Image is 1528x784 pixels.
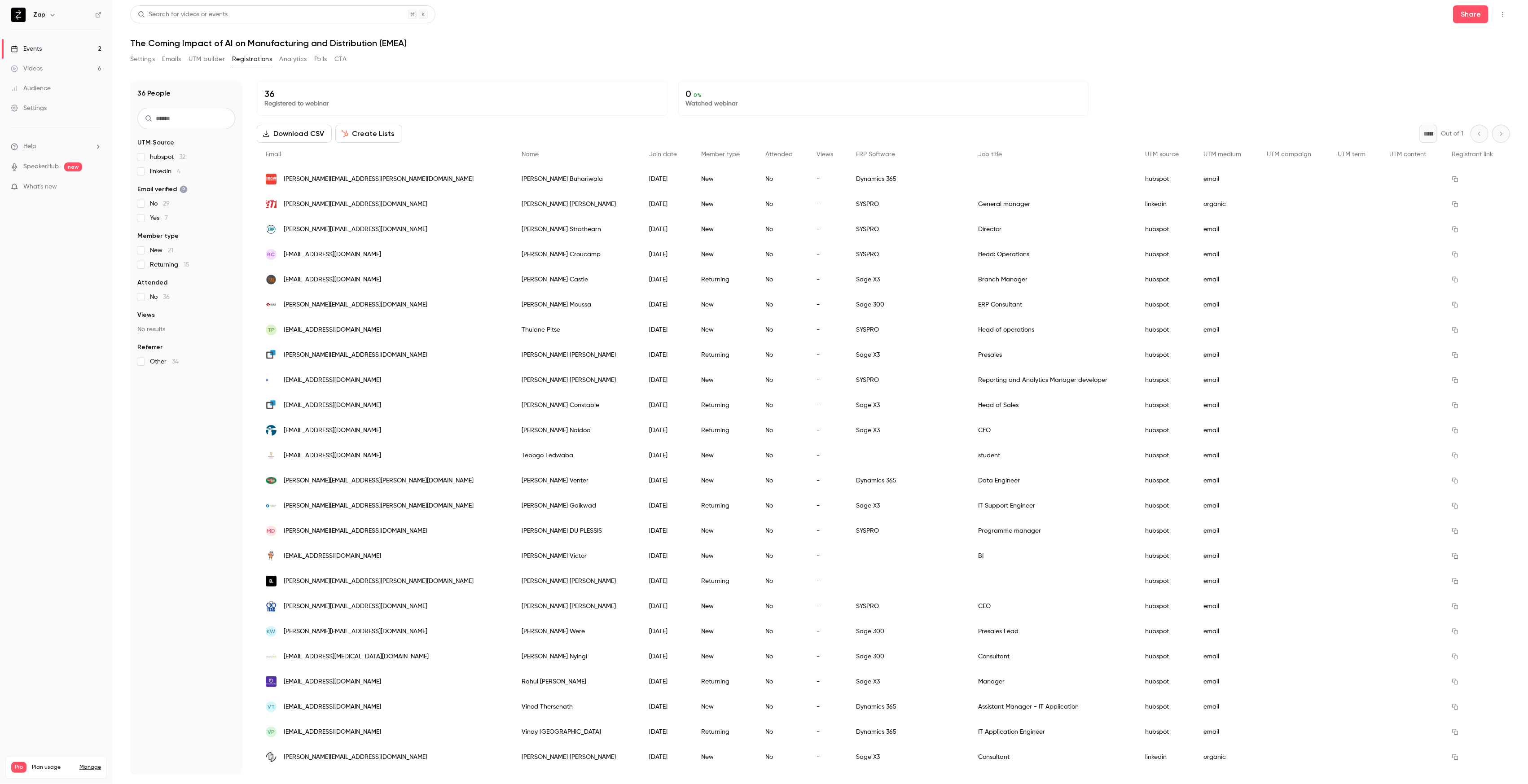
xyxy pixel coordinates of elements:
img: synergerp.com [266,400,277,411]
div: No [756,166,808,192]
div: [DATE] [640,166,692,192]
div: email [1195,217,1258,242]
div: SYSPRO [847,192,969,217]
img: Zap [11,8,26,22]
a: Manage [79,764,101,771]
div: Settings [11,104,47,113]
div: [PERSON_NAME] Buhariwala [513,166,641,192]
div: Returning [692,569,756,594]
div: email [1195,267,1258,292]
img: eurekadiy.co.za [266,551,277,561]
div: [DATE] [640,242,692,267]
span: UTM content [1390,151,1427,158]
div: - [808,594,847,619]
div: [DATE] [640,342,692,368]
div: BI [969,543,1136,569]
div: [DATE] [640,443,692,468]
div: Rahul [PERSON_NAME] [513,669,641,694]
div: [PERSON_NAME] Constable [513,393,641,418]
button: UTM builder [189,52,225,66]
img: datacentrix.co.za [266,425,277,436]
h6: Zap [33,10,45,19]
span: Referrer [137,343,162,352]
div: [DATE] [640,594,692,619]
div: Returning [692,393,756,418]
div: [PERSON_NAME] Strathearn [513,217,641,242]
button: Settings [130,52,155,66]
div: hubspot [1136,443,1194,468]
div: hubspot [1136,669,1194,694]
div: Presales Lead [969,619,1136,644]
div: - [808,518,847,543]
div: Search for videos or events [138,10,228,19]
span: Attended [765,151,793,158]
div: Returning [692,267,756,292]
div: New [692,443,756,468]
button: Polls [314,52,327,66]
div: hubspot [1136,644,1194,669]
div: hubspot [1136,569,1194,594]
span: Member type [137,232,179,241]
div: New [692,543,756,569]
div: hubspot [1136,267,1194,292]
div: - [808,443,847,468]
div: No [756,569,808,594]
span: 36 [163,294,170,300]
p: No results [137,325,235,334]
span: New [150,246,173,255]
div: email [1195,292,1258,317]
div: email [1195,342,1258,368]
div: - [808,166,847,192]
span: UTM campaign [1267,151,1311,158]
span: [PERSON_NAME][EMAIL_ADDRESS][DOMAIN_NAME] [284,350,427,360]
div: New [692,594,756,619]
div: Head of Sales [969,393,1136,418]
div: email [1195,242,1258,267]
div: Returning [692,669,756,694]
div: [DATE] [640,393,692,418]
iframe: Noticeable Trigger [91,183,101,191]
span: No [150,199,170,208]
div: email [1195,393,1258,418]
span: [PERSON_NAME][EMAIL_ADDRESS][DOMAIN_NAME] [284,200,427,209]
div: No [756,242,808,267]
div: Sage 300 [847,644,969,669]
div: - [808,217,847,242]
span: TP [268,326,275,334]
div: [PERSON_NAME] Naidoo [513,418,641,443]
div: [PERSON_NAME] DU PLESSIS [513,518,641,543]
div: hubspot [1136,468,1194,493]
div: Vinod Thersenath [513,694,641,719]
div: [DATE] [640,468,692,493]
span: [EMAIL_ADDRESS][DOMAIN_NAME] [284,677,381,687]
div: Thulane Pitse [513,317,641,342]
span: [PERSON_NAME][EMAIL_ADDRESS][DOMAIN_NAME] [284,627,427,636]
div: - [808,493,847,518]
img: t3t.co.za [266,274,277,285]
div: email [1195,418,1258,443]
div: email [1195,594,1258,619]
a: SpeakerHub [23,162,59,171]
span: No [150,293,170,302]
span: UTM medium [1204,151,1242,158]
div: New [692,368,756,393]
img: evomatiq.com [266,676,277,687]
span: [PERSON_NAME][EMAIL_ADDRESS][DOMAIN_NAME] [284,602,427,611]
div: - [808,543,847,569]
div: No [756,292,808,317]
div: Data Engineer [969,468,1136,493]
span: [EMAIL_ADDRESS][DOMAIN_NAME] [284,275,381,285]
div: [DATE] [640,192,692,217]
button: Download CSV [257,125,332,143]
div: hubspot [1136,317,1194,342]
span: new [64,162,82,171]
div: [DATE] [640,518,692,543]
span: linkedin [150,167,180,176]
div: hubspot [1136,342,1194,368]
div: [DATE] [640,217,692,242]
div: No [756,443,808,468]
div: email [1195,468,1258,493]
div: No [756,393,808,418]
img: plexsolution.com [266,299,277,310]
span: MD [267,527,276,535]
